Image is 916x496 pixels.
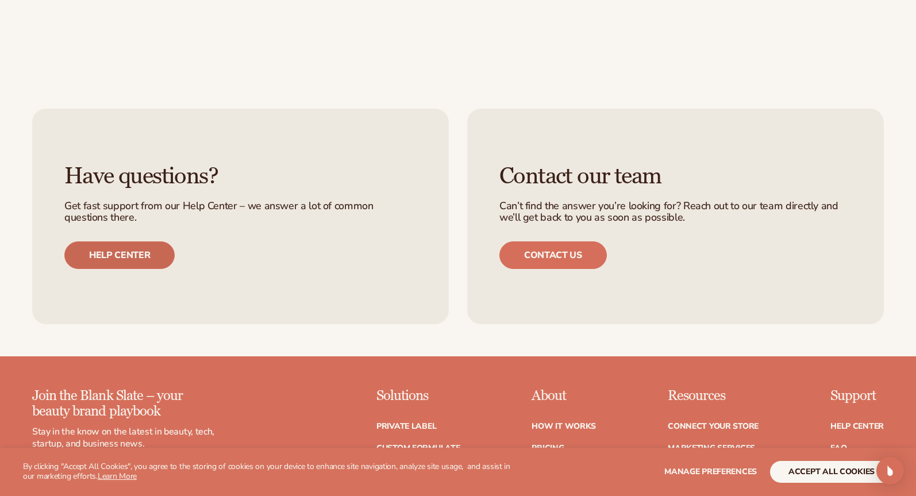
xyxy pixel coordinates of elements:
p: Stay in the know on the latest in beauty, tech, startup, and business news. [32,426,215,450]
a: How It Works [532,422,596,430]
a: Contact us [499,241,607,269]
h3: Have questions? [64,164,417,189]
a: Marketing services [668,444,755,452]
p: Get fast support from our Help Center – we answer a lot of common questions there. [64,201,417,224]
a: Pricing [532,444,564,452]
p: By clicking "Accept All Cookies", you agree to the storing of cookies on your device to enhance s... [23,462,516,482]
a: Private label [376,422,436,430]
h3: Contact our team [499,164,852,189]
a: Connect your store [668,422,759,430]
p: Support [830,389,884,403]
a: Help center [64,241,175,269]
p: About [532,389,596,403]
p: Resources [668,389,759,403]
p: Can’t find the answer you’re looking for? Reach out to our team directly and we’ll get back to yo... [499,201,852,224]
div: Open Intercom Messenger [876,457,904,485]
p: Join the Blank Slate – your beauty brand playbook [32,389,215,419]
p: Solutions [376,389,460,403]
a: Custom formulate [376,444,460,452]
span: Manage preferences [664,466,757,477]
button: Manage preferences [664,461,757,483]
a: Learn More [98,471,137,482]
a: Help Center [830,422,884,430]
button: accept all cookies [770,461,893,483]
a: FAQ [830,444,846,452]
